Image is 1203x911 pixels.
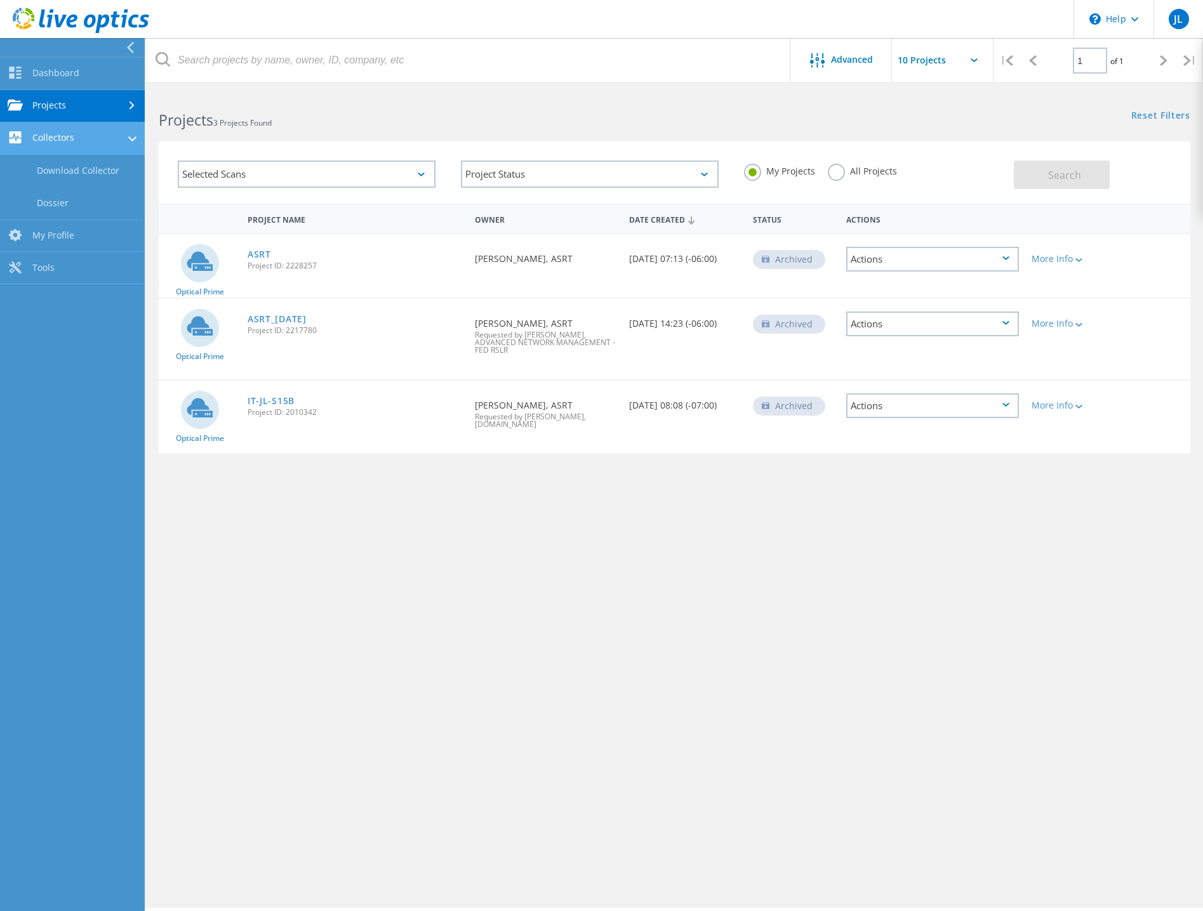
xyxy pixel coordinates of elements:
span: Requested by [PERSON_NAME], [DOMAIN_NAME] [475,413,617,428]
div: Actions [846,393,1020,418]
b: Projects [159,110,213,130]
label: My Projects [744,164,815,176]
span: 3 Projects Found [213,117,272,128]
div: More Info [1032,319,1101,328]
div: [DATE] 07:13 (-06:00) [623,234,747,276]
span: Optical Prime [176,435,224,442]
a: Reset Filters [1131,111,1190,122]
div: [DATE] 08:08 (-07:00) [623,381,747,423]
label: All Projects [828,164,897,176]
div: Archived [753,250,825,269]
div: Project Name [241,207,469,230]
div: [PERSON_NAME], ASRT [469,299,623,367]
div: Selected Scans [178,161,435,188]
span: of 1 [1110,56,1124,67]
div: Date Created [623,207,747,231]
div: Archived [753,397,825,416]
span: Advanced [831,55,873,64]
span: Project ID: 2228257 [248,262,462,270]
button: Search [1014,161,1110,189]
span: JL [1174,14,1183,24]
div: [PERSON_NAME], ASRT [469,381,623,441]
div: | [1177,38,1203,83]
input: Search projects by name, owner, ID, company, etc [146,38,791,82]
div: Actions [840,207,1026,230]
svg: \n [1089,13,1101,25]
a: Live Optics Dashboard [13,27,149,36]
a: ASRT [248,250,271,259]
div: | [994,38,1020,83]
div: [DATE] 14:23 (-06:00) [623,299,747,341]
a: IT-JL-S15B [248,397,295,405]
span: Requested by [PERSON_NAME], ADVANCED NETWORK MANAGEMENT - FED RSLR [475,331,617,354]
span: Project ID: 2010342 [248,409,462,416]
span: Project ID: 2217780 [248,327,462,334]
div: [PERSON_NAME], ASRT [469,234,623,276]
div: Actions [846,247,1020,272]
span: Optical Prime [176,353,224,360]
div: More Info [1032,254,1101,263]
a: ASRT_[DATE] [248,315,307,324]
span: Search [1048,168,1081,182]
div: Archived [753,315,825,334]
span: Optical Prime [176,288,224,296]
div: Owner [469,207,623,230]
div: Status [747,207,839,230]
div: Actions [846,311,1020,336]
div: More Info [1032,401,1101,410]
div: Project Status [461,161,719,188]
